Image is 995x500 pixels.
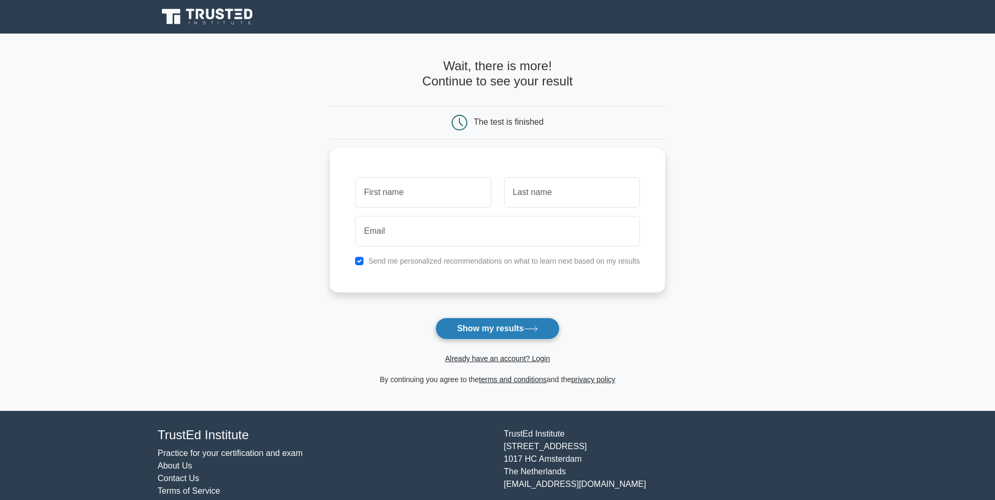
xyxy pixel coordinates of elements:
a: Practice for your certification and exam [158,449,303,458]
h4: TrustEd Institute [158,428,491,443]
input: First name [355,177,491,208]
input: Last name [504,177,640,208]
a: terms and conditions [479,375,547,384]
a: Contact Us [158,474,199,483]
input: Email [355,216,640,246]
label: Send me personalized recommendations on what to learn next based on my results [368,257,640,265]
h4: Wait, there is more! Continue to see your result [330,59,665,89]
div: The test is finished [474,117,543,126]
a: About Us [158,461,192,470]
button: Show my results [435,318,559,340]
a: privacy policy [571,375,615,384]
a: Already have an account? Login [445,354,550,363]
div: By continuing you agree to the and the [324,373,671,386]
a: Terms of Service [158,486,220,495]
